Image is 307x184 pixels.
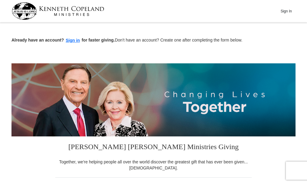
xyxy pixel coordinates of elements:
div: Together, we're helping people all over the world discover the greatest gift that has ever been g... [55,159,252,171]
h3: [PERSON_NAME] [PERSON_NAME] Ministries Giving [55,136,252,159]
button: Sign in [64,37,82,44]
img: kcm-header-logo.svg [12,2,104,20]
button: Sign In [277,6,295,16]
strong: Already have an account? for faster giving. [11,38,115,42]
p: Don't have an account? Create one after completing the form below. [11,37,296,44]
